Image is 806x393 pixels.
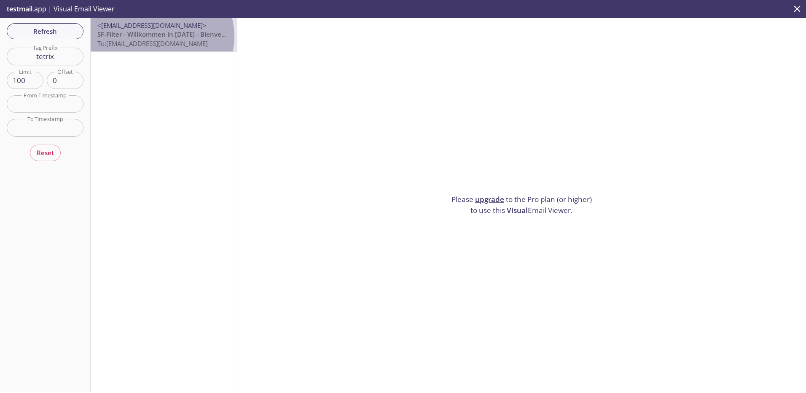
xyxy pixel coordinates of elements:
a: upgrade [475,194,504,204]
span: Reset [37,147,54,158]
span: SF-Filter - Willkommen in [DATE] - Bienvenue en 2025 [97,30,260,38]
span: To: [EMAIL_ADDRESS][DOMAIN_NAME] [97,39,208,48]
button: Reset [30,145,61,161]
span: Refresh [13,26,77,37]
button: Refresh [7,23,83,39]
div: <[EMAIL_ADDRESS][DOMAIN_NAME]>SF-Filter - Willkommen in [DATE] - Bienvenue en 2025To:[EMAIL_ADDRE... [91,18,237,51]
p: Please to the Pro plan (or higher) to use this Email Viewer. [448,194,596,215]
nav: emails [91,18,237,52]
span: Visual [507,205,528,215]
span: <[EMAIL_ADDRESS][DOMAIN_NAME]> [97,21,207,30]
span: testmail [7,4,32,13]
